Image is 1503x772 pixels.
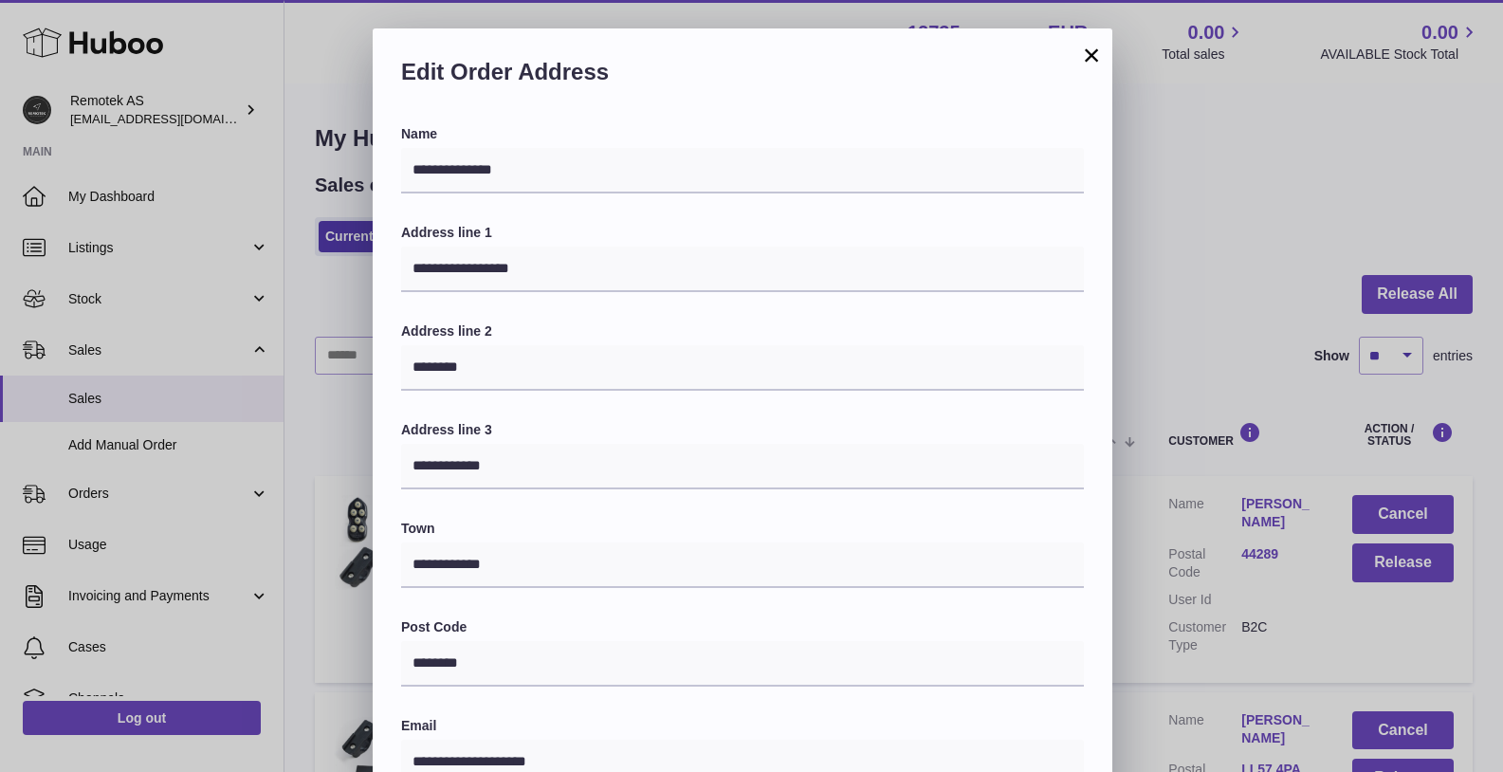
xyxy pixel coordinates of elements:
label: Post Code [401,618,1084,636]
label: Address line 3 [401,421,1084,439]
label: Address line 1 [401,224,1084,242]
label: Town [401,520,1084,538]
h2: Edit Order Address [401,57,1084,97]
label: Name [401,125,1084,143]
button: × [1080,44,1103,66]
label: Address line 2 [401,322,1084,340]
label: Email [401,717,1084,735]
